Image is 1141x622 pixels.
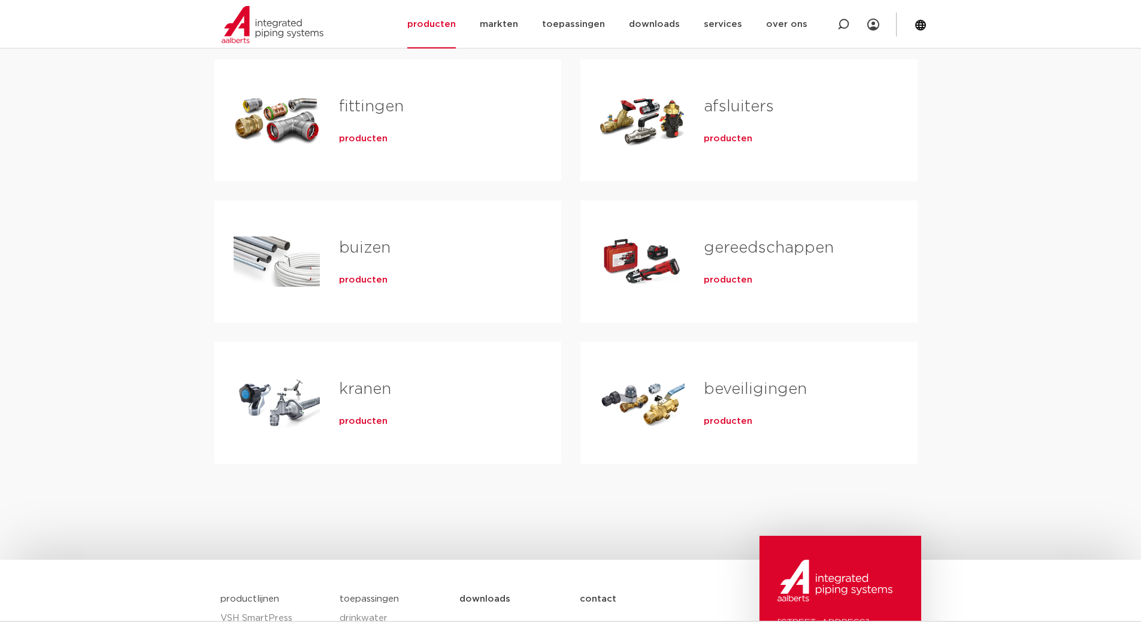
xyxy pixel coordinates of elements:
[704,240,834,256] a: gereedschappen
[339,274,388,286] a: producten
[339,240,391,256] a: buizen
[220,594,279,603] a: productlijnen
[340,594,399,603] a: toepassingen
[704,415,752,427] a: producten
[704,274,752,286] a: producten
[339,415,388,427] a: producten
[339,99,404,114] a: fittingen
[459,584,580,614] a: downloads
[704,381,807,397] a: beveiligingen
[580,584,700,614] a: contact
[704,133,752,145] a: producten
[339,133,388,145] a: producten
[339,381,391,397] a: kranen
[704,99,774,114] a: afsluiters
